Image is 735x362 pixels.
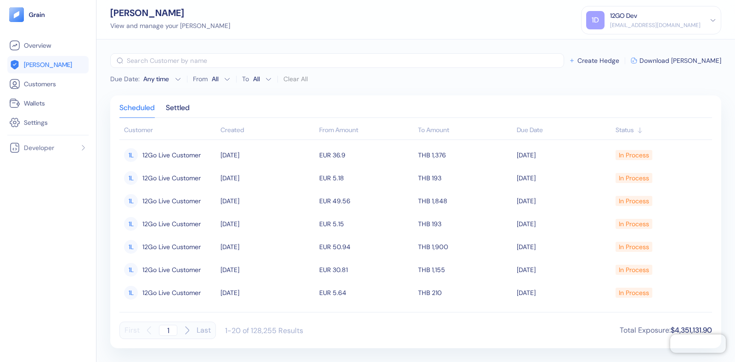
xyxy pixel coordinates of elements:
[24,143,54,152] span: Developer
[9,40,87,51] a: Overview
[416,258,514,281] td: THB 1,155
[110,74,140,84] span: Due Date :
[569,57,619,64] button: Create Hedge
[251,72,272,86] button: To
[142,216,201,232] span: 12Go Live Customer
[514,167,613,189] td: [DATE]
[631,57,721,64] button: Download [PERSON_NAME]
[9,78,87,89] a: Customers
[317,122,416,140] th: From Amount
[671,325,712,335] span: $4,351,131.90
[586,11,605,29] div: 1D
[317,281,416,304] td: EUR 5.64
[209,72,231,86] button: From
[119,105,155,117] div: Scheduled
[619,216,649,232] div: In Process
[610,11,637,21] div: 12GO Dev
[670,334,726,353] iframe: Chatra live chat
[416,235,514,258] td: THB 1,900
[619,170,649,186] div: In Process
[110,8,230,17] div: [PERSON_NAME]
[620,325,712,336] div: Total Exposure :
[9,117,87,128] a: Settings
[619,308,649,323] div: In Process
[416,144,514,167] td: THB 1,376
[24,41,51,50] span: Overview
[416,122,514,140] th: To Amount
[124,240,138,254] div: 1L
[242,76,249,82] label: To
[514,281,613,304] td: [DATE]
[317,258,416,281] td: EUR 30.81
[24,99,45,108] span: Wallets
[619,193,649,209] div: In Process
[218,167,317,189] td: [DATE]
[619,147,649,163] div: In Process
[416,304,514,327] td: THB 248
[142,147,201,163] span: 12Go Live Customer
[119,122,218,140] th: Customer
[142,193,201,209] span: 12Go Live Customer
[225,326,303,335] div: 1-20 of 128,255 Results
[28,11,45,18] img: logo
[416,281,514,304] td: THB 210
[218,212,317,235] td: [DATE]
[220,125,315,135] div: Sort ascending
[317,235,416,258] td: EUR 50.94
[24,118,48,127] span: Settings
[142,262,201,278] span: 12Go Live Customer
[218,235,317,258] td: [DATE]
[197,322,211,339] button: Last
[610,21,701,29] div: [EMAIL_ADDRESS][DOMAIN_NAME]
[218,144,317,167] td: [DATE]
[514,304,613,327] td: [DATE]
[124,217,138,231] div: 1L
[619,239,649,255] div: In Process
[142,239,201,255] span: 12Go Live Customer
[317,167,416,189] td: EUR 5.18
[577,57,619,64] span: Create Hedge
[124,194,138,208] div: 1L
[317,189,416,212] td: EUR 49.56
[416,167,514,189] td: THB 193
[124,286,138,300] div: 1L
[514,212,613,235] td: [DATE]
[514,235,613,258] td: [DATE]
[9,7,24,22] img: logo-tablet-V2.svg
[124,148,138,162] div: 1L
[416,189,514,212] td: THB 1,848
[124,171,138,185] div: 1L
[142,308,201,323] span: 12Go Live Customer
[142,285,201,301] span: 12Go Live Customer
[124,322,140,339] button: First
[514,144,613,167] td: [DATE]
[127,53,564,68] input: Search Customer by name
[517,125,611,135] div: Sort ascending
[9,59,87,70] a: [PERSON_NAME]
[218,281,317,304] td: [DATE]
[416,212,514,235] td: THB 193
[166,105,190,117] div: Settled
[619,262,649,278] div: In Process
[317,144,416,167] td: EUR 36.9
[616,125,707,135] div: Sort ascending
[110,21,230,31] div: View and manage your [PERSON_NAME]
[143,74,171,84] div: Any time
[514,258,613,281] td: [DATE]
[317,212,416,235] td: EUR 5.15
[124,263,138,277] div: 1L
[218,189,317,212] td: [DATE]
[317,304,416,327] td: EUR 6.62
[110,74,181,84] button: Due Date:Any time
[639,57,721,64] span: Download [PERSON_NAME]
[142,170,201,186] span: 12Go Live Customer
[218,304,317,327] td: [DATE]
[24,79,56,89] span: Customers
[514,189,613,212] td: [DATE]
[619,285,649,301] div: In Process
[24,60,72,69] span: [PERSON_NAME]
[9,98,87,109] a: Wallets
[193,76,208,82] label: From
[218,258,317,281] td: [DATE]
